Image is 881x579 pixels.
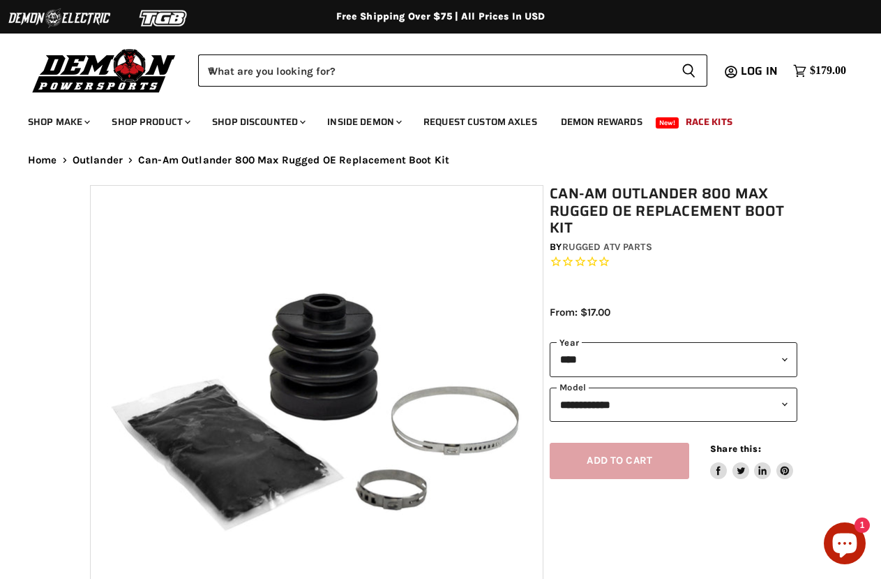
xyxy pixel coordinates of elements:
[550,388,797,422] select: modal-name
[101,108,199,136] a: Shop Product
[741,62,778,80] span: Log in
[670,54,707,87] button: Search
[820,522,870,568] inbox-online-store-chat: Shopify online store chat
[413,108,548,136] a: Request Custom Axles
[7,5,112,31] img: Demon Electric Logo 2
[198,54,707,87] form: Product
[810,64,846,78] span: $179.00
[786,61,853,81] a: $179.00
[317,108,410,136] a: Inside Demon
[550,185,797,237] h1: Can-Am Outlander 800 Max Rugged OE Replacement Boot Kit
[675,108,743,136] a: Race Kits
[710,443,793,480] aside: Share this:
[550,342,797,376] select: year
[550,255,797,270] span: Rated 0.0 out of 5 stars 0 reviews
[735,65,786,78] a: Log in
[28,45,181,95] img: Demon Powersports
[710,444,760,454] span: Share this:
[112,5,216,31] img: TGB Logo 2
[28,154,57,166] a: Home
[202,108,314,136] a: Shop Discounted
[138,154,449,166] span: Can-Am Outlander 800 Max Rugged OE Replacement Boot Kit
[17,102,843,136] ul: Main menu
[550,108,653,136] a: Demon Rewards
[17,108,98,136] a: Shop Make
[73,154,123,166] a: Outlander
[550,240,797,255] div: by
[550,306,610,318] span: From: $17.00
[562,241,652,253] a: Rugged ATV Parts
[198,54,670,87] input: When autocomplete results are available use up and down arrows to review and enter to select
[656,117,679,129] span: New!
